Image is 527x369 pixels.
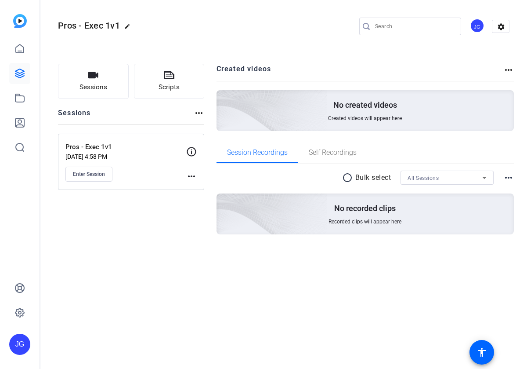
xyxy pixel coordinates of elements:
[375,21,454,32] input: Search
[118,3,328,194] img: Creted videos background
[9,334,30,355] div: JG
[470,18,485,34] ngx-avatar: Jeff Grettler
[73,171,105,178] span: Enter Session
[355,172,391,183] p: Bulk select
[328,115,402,122] span: Created videos will appear here
[186,171,197,182] mat-icon: more_horiz
[65,167,112,182] button: Enter Session
[194,108,204,118] mat-icon: more_horiz
[124,23,135,34] mat-icon: edit
[217,64,504,81] h2: Created videos
[65,142,186,152] p: Pros - Exec 1v1
[470,18,484,33] div: JG
[503,172,514,183] mat-icon: more_horiz
[503,65,514,75] mat-icon: more_horiz
[79,82,107,92] span: Sessions
[408,175,439,181] span: All Sessions
[334,203,396,214] p: No recorded clips
[134,64,205,99] button: Scripts
[159,82,180,92] span: Scripts
[58,108,91,124] h2: Sessions
[342,172,355,183] mat-icon: radio_button_unchecked
[13,14,27,28] img: blue-gradient.svg
[492,20,510,33] mat-icon: settings
[476,347,487,358] mat-icon: accessibility
[309,149,357,156] span: Self Recordings
[227,149,288,156] span: Session Recordings
[58,20,120,31] span: Pros - Exec 1v1
[333,100,397,110] p: No created videos
[328,218,401,225] span: Recorded clips will appear here
[118,106,328,297] img: embarkstudio-empty-session.png
[58,64,129,99] button: Sessions
[65,153,186,160] p: [DATE] 4:58 PM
